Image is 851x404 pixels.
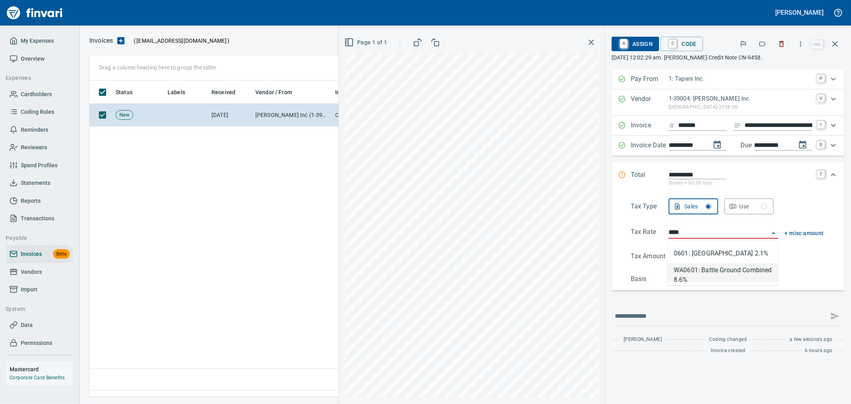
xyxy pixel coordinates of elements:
div: Expand [612,162,845,195]
td: [PERSON_NAME] Inc (1-39004) [252,104,332,127]
span: [PERSON_NAME] [624,336,662,344]
span: Close invoice [810,34,845,53]
p: Invoice Date [631,141,669,151]
span: Reminders [21,125,48,135]
span: Received [211,87,246,97]
span: Invoice Number [335,87,376,97]
span: 6 hours ago [805,347,833,355]
div: Expand [612,195,845,291]
p: [DATE] 12:02:29 am. [PERSON_NAME] Credit Note CN-9458. [612,53,845,61]
span: Coding changed [709,336,747,344]
span: Cardholders [21,89,52,99]
a: Permissions [6,334,73,352]
span: Labels [168,87,185,97]
svg: Invoice description [733,121,741,129]
button: change due date [793,135,812,154]
span: Statements [21,178,50,188]
span: Invoices [21,249,42,259]
div: Expand [612,89,845,116]
a: Data [6,316,73,334]
h5: [PERSON_NAME] [776,8,823,17]
img: Finvari [5,3,65,22]
div: Use [740,202,768,212]
span: This records your message into the invoice and notifies anyone mentioned [825,307,845,326]
a: Corporate Card Benefits [10,375,65,380]
li: 0601: [GEOGRAPHIC_DATA] 2.1% [667,244,778,263]
span: Reviewers [21,143,47,152]
nav: breadcrumb [89,36,113,46]
p: Pay From [631,74,669,85]
span: Vendor / From [255,87,302,97]
a: C [669,39,677,48]
svg: Invoice number [669,121,675,130]
div: Expand [612,136,845,156]
a: My Expenses [6,32,73,50]
span: Data [21,320,33,330]
a: Reports [6,192,73,210]
button: Expenses [2,71,69,85]
a: Spend Profiles [6,156,73,174]
li: WA0601: Battle Ground Combined 8.6% [667,263,778,282]
p: Vendor [631,94,669,111]
a: I [817,121,825,129]
button: Payable [2,231,69,246]
span: Assign [618,37,653,51]
a: Overview [6,50,73,68]
a: P [817,74,825,82]
span: Received [211,87,235,97]
p: Due [740,141,778,150]
button: + misc amount [785,228,824,238]
button: Page 1 of 1 [343,35,390,50]
div: Sales [684,202,711,212]
a: Cardholders [6,85,73,103]
span: Reports [21,196,41,206]
button: AAssign [612,37,659,51]
p: Drag a column heading here to group the table [99,63,216,71]
p: Invoices [89,36,113,46]
span: Permissions [21,338,52,348]
button: CCode [661,37,703,51]
p: Basis [631,274,669,284]
a: T [817,170,825,178]
span: My Expenses [21,36,54,46]
span: Invoice Number [335,87,386,97]
div: Expand [612,69,845,89]
span: New [116,111,133,119]
button: More [792,35,810,53]
span: Import [21,285,38,295]
a: Reminders [6,121,73,139]
p: Total [631,170,669,187]
span: Beta [53,250,70,259]
span: Code [667,37,697,51]
button: Use [725,198,774,214]
button: Close [768,228,779,239]
span: Spend Profiles [21,160,57,170]
p: ( ) [129,37,230,45]
button: change date [708,135,727,154]
td: CN-9458 [332,104,392,127]
p: Tax Amount [631,252,669,261]
span: Overview [21,54,44,64]
a: InvoicesBeta [6,245,73,263]
a: D [817,141,825,149]
span: System [6,304,66,314]
p: Invoice [631,121,669,131]
span: a few seconds ago [790,336,833,344]
button: Sales [669,198,718,214]
span: Status [116,87,143,97]
span: Coding Rules [21,107,54,117]
p: (basis + $0.00 tax) [669,179,812,187]
a: Vendors [6,263,73,281]
a: Transactions [6,210,73,228]
h6: Mastercard [10,365,73,374]
a: V [817,94,825,102]
span: Status [116,87,132,97]
a: Import [6,281,73,299]
span: Page 1 of 1 [346,38,387,48]
span: Expenses [6,73,66,83]
p: 1: Tapani Inc. [669,74,812,83]
button: Flag [735,35,752,53]
button: [PERSON_NAME] [774,6,825,19]
span: Invoice created [711,347,746,355]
